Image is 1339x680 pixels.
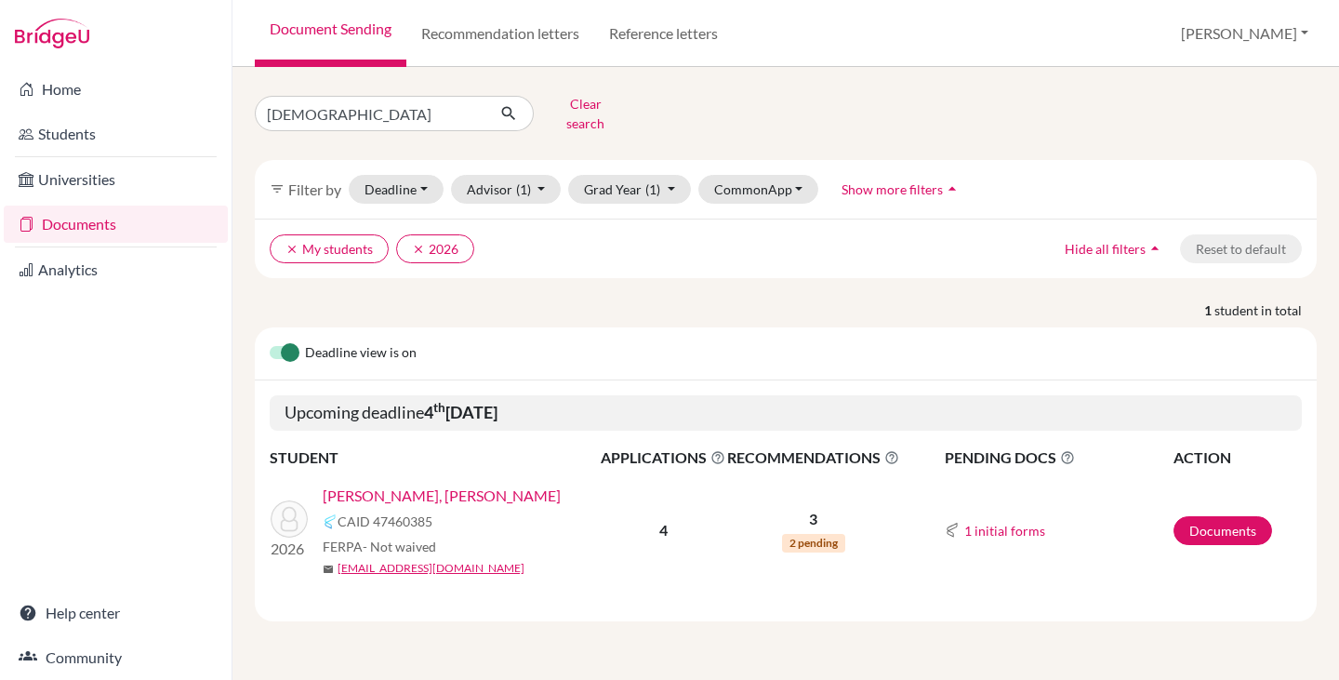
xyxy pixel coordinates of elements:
[826,175,977,204] button: Show more filtersarrow_drop_up
[4,639,228,676] a: Community
[433,400,445,415] sup: th
[451,175,562,204] button: Advisor(1)
[305,342,417,365] span: Deadline view is on
[349,175,444,204] button: Deadline
[363,539,436,554] span: - Not waived
[323,485,561,507] a: [PERSON_NAME], [PERSON_NAME]
[271,538,308,560] p: 2026
[288,180,341,198] span: Filter by
[270,181,285,196] i: filter_list
[645,181,660,197] span: (1)
[270,395,1302,431] h5: Upcoming deadline
[424,402,497,422] b: 4 [DATE]
[396,234,474,263] button: clear2026
[285,243,298,256] i: clear
[1173,16,1317,51] button: [PERSON_NAME]
[842,181,943,197] span: Show more filters
[1065,241,1146,257] span: Hide all filters
[659,521,668,539] b: 4
[4,71,228,108] a: Home
[1173,516,1272,545] a: Documents
[338,512,432,531] span: CAID 47460385
[338,560,524,577] a: [EMAIL_ADDRESS][DOMAIN_NAME]
[1214,300,1317,320] span: student in total
[4,161,228,198] a: Universities
[412,243,425,256] i: clear
[4,594,228,632] a: Help center
[323,514,338,529] img: Common App logo
[4,251,228,288] a: Analytics
[1204,300,1214,320] strong: 1
[270,234,389,263] button: clearMy students
[255,96,485,131] input: Find student by name...
[1173,446,1302,470] th: ACTION
[516,181,531,197] span: (1)
[1146,239,1164,258] i: arrow_drop_up
[534,89,637,138] button: Clear search
[945,523,960,538] img: Common App logo
[698,175,819,204] button: CommonApp
[4,115,228,153] a: Students
[945,447,1172,469] span: PENDING DOCS
[15,19,89,48] img: Bridge-U
[1049,234,1180,263] button: Hide all filtersarrow_drop_up
[323,564,334,575] span: mail
[4,206,228,243] a: Documents
[963,520,1046,541] button: 1 initial forms
[782,534,845,553] span: 2 pending
[601,447,725,469] span: APPLICATIONS
[727,508,899,530] p: 3
[943,180,961,198] i: arrow_drop_up
[568,175,691,204] button: Grad Year(1)
[727,447,899,469] span: RECOMMENDATIONS
[271,500,308,538] img: Moreno Lorenzo, Christian
[270,446,600,470] th: STUDENT
[1180,234,1302,263] button: Reset to default
[323,537,436,556] span: FERPA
